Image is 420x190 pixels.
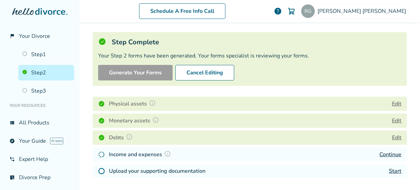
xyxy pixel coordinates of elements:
[379,151,401,158] a: Continue
[386,158,420,190] iframe: Chat Widget
[5,115,74,130] a: view_listAll Products
[175,65,234,80] button: Cancel Editing
[126,134,133,140] img: Question Mark
[392,100,401,108] button: Edit
[392,117,401,125] button: Edit
[50,138,63,144] span: AI beta
[392,134,401,142] button: Edit
[98,52,401,60] div: Your Step 2 forms have been generated. Your forms specialist is reviewing your forms.
[5,170,74,185] a: list_alt_checkDivorce Prep
[301,4,315,18] img: rgarlick02@gmail.com
[5,133,74,149] a: exploreYour GuideAI beta
[274,7,282,15] a: help
[18,47,74,62] a: Step1
[19,32,50,40] span: Your Divorce
[112,38,159,47] h5: Step Complete
[18,83,74,99] a: Step3
[287,7,295,15] img: Cart
[98,168,105,174] img: Not Started
[5,151,74,167] a: phone_in_talkExpert Help
[139,3,225,19] a: Schedule A Free Info Call
[98,100,105,107] img: Completed
[164,150,171,157] img: Question Mark
[109,116,161,125] h4: Monetary assets
[98,151,105,158] img: In Progress
[9,157,15,162] span: phone_in_talk
[9,138,15,144] span: explore
[152,117,159,123] img: Question Mark
[149,100,156,106] img: Question Mark
[98,134,105,141] img: Completed
[109,133,135,142] h4: Debts
[109,99,158,108] h4: Physical assets
[9,120,15,125] span: view_list
[109,167,205,175] h4: Upload your supporting documentation
[18,65,74,80] a: Step2
[98,117,105,124] img: Completed
[9,175,15,180] span: list_alt_check
[5,99,74,112] li: Your Resources
[317,7,409,15] span: [PERSON_NAME] [PERSON_NAME]
[109,150,173,159] h4: Income and expenses
[98,65,173,80] button: Generate Your Forms
[9,33,15,39] span: flag_2
[5,28,74,44] a: flag_2Your Divorce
